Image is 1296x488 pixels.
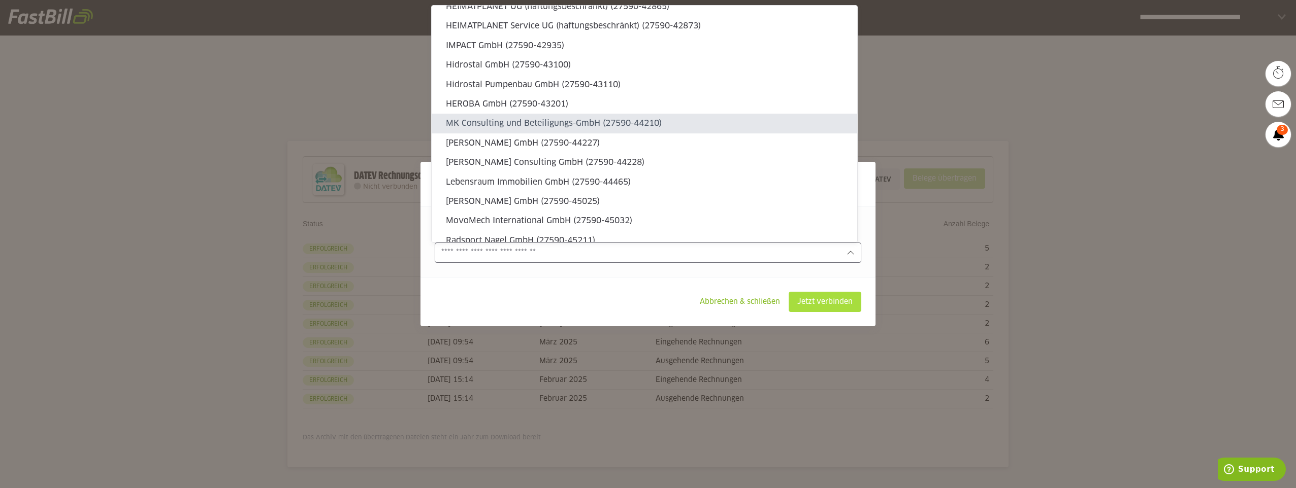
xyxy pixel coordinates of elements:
sl-option: Hidrostal GmbH (27590-43100) [432,55,857,75]
sl-option: [PERSON_NAME] Consulting GmbH (27590-44228) [432,153,857,172]
sl-option: [PERSON_NAME] GmbH (27590-45025) [432,192,857,211]
sl-option: IMPACT GmbH (27590-42935) [432,36,857,55]
sl-option: Radsport Nagel GmbH (27590-45211) [432,231,857,250]
sl-option: Lebensraum Immobilien GmbH (27590-44465) [432,172,857,192]
sl-option: HEROBA GmbH (27590-43201) [432,94,857,114]
a: 3 [1266,122,1291,147]
sl-option: Hidrostal Pumpenbau GmbH (27590-43110) [432,75,857,94]
sl-button: Jetzt verbinden [789,292,861,312]
sl-button: Abbrechen & schließen [691,292,789,312]
sl-option: MovoMech International GmbH (27590-45032) [432,211,857,230]
iframe: Öffnet ein Widget, in dem Sie weitere Informationen finden [1218,458,1286,483]
span: 3 [1277,125,1288,135]
sl-option: [PERSON_NAME] GmbH (27590-44227) [432,133,857,153]
sl-option: HEIMATPLANET Service UG (haftungsbeschränkt) (27590-42873) [432,16,857,36]
sl-option: MK Consulting und Beteiligungs-GmbH (27590-44210) [432,114,857,133]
